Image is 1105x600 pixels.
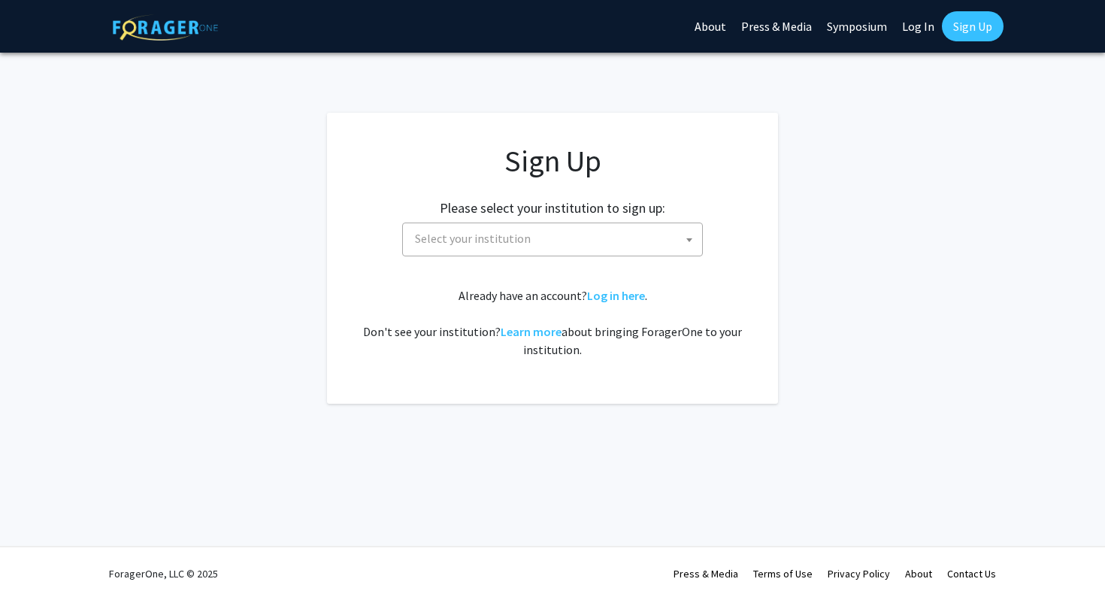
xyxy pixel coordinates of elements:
[947,567,996,580] a: Contact Us
[942,11,1004,41] a: Sign Up
[357,286,748,359] div: Already have an account? . Don't see your institution? about bringing ForagerOne to your institut...
[587,288,645,303] a: Log in here
[828,567,890,580] a: Privacy Policy
[113,14,218,41] img: ForagerOne Logo
[440,200,665,217] h2: Please select your institution to sign up:
[753,567,813,580] a: Terms of Use
[415,231,531,246] span: Select your institution
[501,324,562,339] a: Learn more about bringing ForagerOne to your institution
[402,223,703,256] span: Select your institution
[674,567,738,580] a: Press & Media
[905,567,932,580] a: About
[109,547,218,600] div: ForagerOne, LLC © 2025
[357,143,748,179] h1: Sign Up
[409,223,702,254] span: Select your institution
